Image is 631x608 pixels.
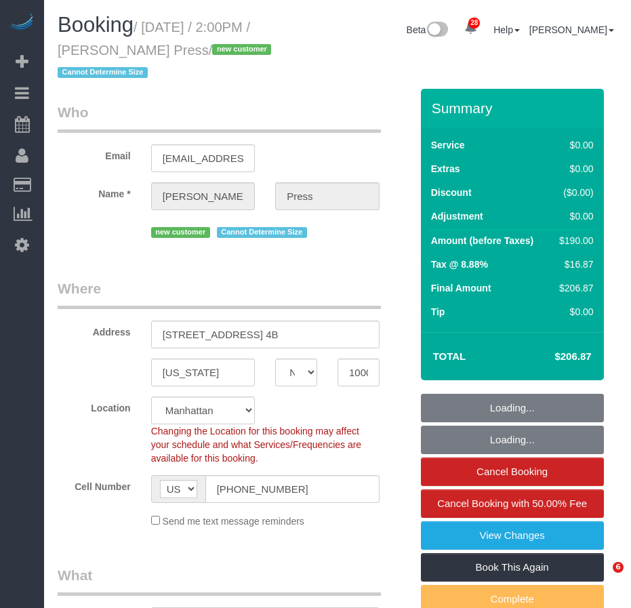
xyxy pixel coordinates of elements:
input: Zip Code [338,359,380,386]
label: Amount (before Taxes) [431,234,533,247]
label: Tip [431,305,445,319]
legend: Where [58,279,381,309]
a: View Changes [421,521,604,550]
input: Email [151,144,256,172]
span: Cannot Determine Size [217,227,307,238]
label: Tax @ 8.88% [431,258,488,271]
label: Extras [431,162,460,176]
label: Discount [431,186,472,199]
small: / [DATE] / 2:00PM / [PERSON_NAME] Press [58,20,275,81]
legend: Who [58,102,381,133]
a: Cancel Booking [421,458,604,486]
label: Location [47,397,141,415]
span: Cancel Booking with 50.00% Fee [437,498,587,509]
label: Name * [47,182,141,201]
strong: Total [433,350,466,362]
input: City [151,359,256,386]
label: Cell Number [47,475,141,493]
iframe: Intercom live chat [585,562,617,594]
input: Cell Number [205,475,380,503]
a: [PERSON_NAME] [529,24,614,35]
span: 6 [613,562,624,573]
span: Send me text message reminders [163,516,304,527]
label: Address [47,321,141,339]
h4: $206.87 [514,351,591,363]
div: $0.00 [554,162,593,176]
span: Booking [58,13,134,37]
div: $190.00 [554,234,593,247]
a: Book This Again [421,553,604,582]
label: Email [47,144,141,163]
span: Cannot Determine Size [58,67,148,78]
div: $0.00 [554,305,593,319]
input: First Name [151,182,256,210]
a: 28 [457,14,484,43]
div: $0.00 [554,138,593,152]
div: $206.87 [554,281,593,295]
div: $16.87 [554,258,593,271]
label: Adjustment [431,209,483,223]
input: Last Name [275,182,380,210]
label: Final Amount [431,281,491,295]
img: New interface [426,22,448,39]
img: Automaid Logo [8,14,35,33]
span: new customer [151,227,210,238]
legend: What [58,565,381,596]
span: Changing the Location for this booking may affect your schedule and what Services/Frequencies are... [151,426,362,464]
h3: Summary [432,100,597,116]
a: Cancel Booking with 50.00% Fee [421,489,604,518]
div: $0.00 [554,209,593,223]
span: new customer [212,44,271,55]
span: 28 [468,18,480,28]
label: Service [431,138,465,152]
a: Help [493,24,520,35]
div: ($0.00) [554,186,593,199]
a: Beta [407,24,449,35]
